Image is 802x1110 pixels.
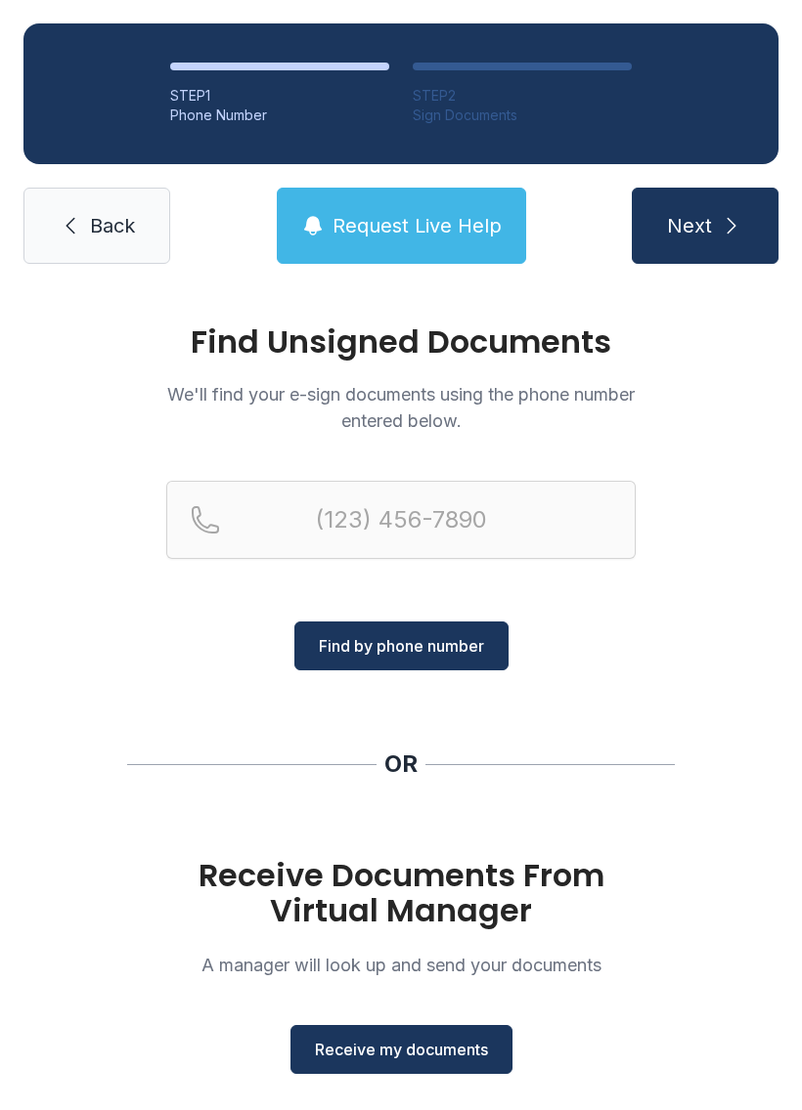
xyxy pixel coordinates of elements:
[166,481,636,559] input: Reservation phone number
[166,381,636,434] p: We'll find your e-sign documents using the phone number entered below.
[166,952,636,978] p: A manager will look up and send your documents
[315,1038,488,1061] span: Receive my documents
[170,86,389,106] div: STEP 1
[166,858,636,928] h1: Receive Documents From Virtual Manager
[319,634,484,658] span: Find by phone number
[413,86,632,106] div: STEP 2
[90,212,135,239] span: Back
[384,748,418,780] div: OR
[413,106,632,125] div: Sign Documents
[166,326,636,358] h1: Find Unsigned Documents
[170,106,389,125] div: Phone Number
[667,212,712,239] span: Next
[333,212,502,239] span: Request Live Help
